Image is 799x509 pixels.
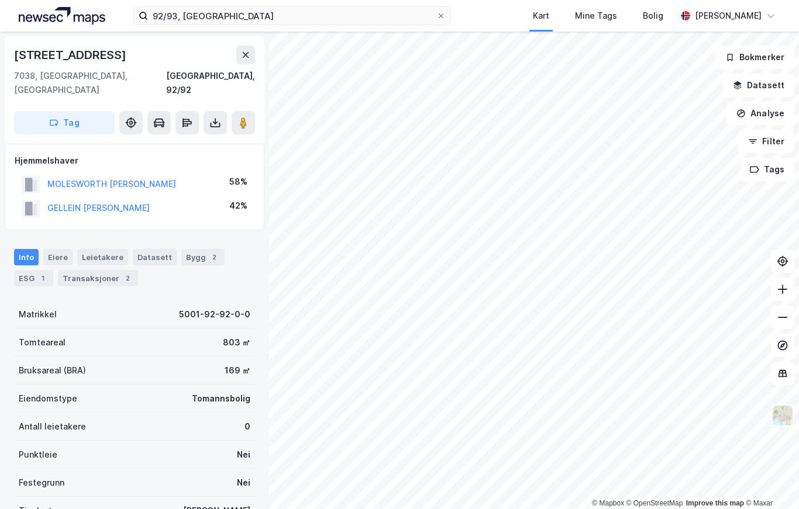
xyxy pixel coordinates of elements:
div: 169 ㎡ [225,363,250,378]
div: Festegrunn [19,476,64,490]
div: Transaksjoner [58,270,138,286]
div: 58% [229,175,247,189]
div: 5001-92-92-0-0 [179,307,250,321]
div: Nei [237,476,250,490]
div: ESG [14,270,53,286]
a: Improve this map [686,499,744,507]
img: logo.a4113a55bc3d86da70a041830d287a7e.svg [19,7,105,25]
div: Datasett [133,249,177,265]
div: Bygg [181,249,225,265]
div: 7038, [GEOGRAPHIC_DATA], [GEOGRAPHIC_DATA] [14,69,166,97]
div: 1 [37,272,49,284]
a: Mapbox [592,499,624,507]
div: Antall leietakere [19,420,86,434]
div: [PERSON_NAME] [695,9,762,23]
div: 0 [244,420,250,434]
div: Eiere [43,249,73,265]
div: Bolig [643,9,663,23]
div: 803 ㎡ [223,335,250,349]
img: Z [772,404,794,427]
div: Punktleie [19,448,57,462]
div: Hjemmelshaver [15,154,254,168]
button: Tag [14,111,115,134]
div: Matrikkel [19,307,57,321]
button: Datasett [723,74,794,97]
div: [GEOGRAPHIC_DATA], 92/92 [166,69,255,97]
input: Søk på adresse, matrikkel, gårdeiere, leietakere eller personer [148,7,436,25]
div: Mine Tags [575,9,617,23]
div: Leietakere [77,249,128,265]
div: Info [14,249,39,265]
div: Nei [237,448,250,462]
div: [STREET_ADDRESS] [14,46,129,64]
iframe: Chat Widget [741,453,799,509]
button: Bokmerker [715,46,794,69]
button: Filter [738,130,794,153]
div: 42% [229,199,247,213]
button: Analyse [726,102,794,125]
div: 2 [122,272,133,284]
div: Kontrollprogram for chat [741,453,799,509]
div: Bruksareal (BRA) [19,363,86,378]
div: Kart [533,9,549,23]
a: OpenStreetMap [626,499,683,507]
div: Tomteareal [19,335,66,349]
div: Eiendomstype [19,392,77,406]
div: 2 [208,251,220,263]
button: Tags [740,158,794,181]
div: Tomannsbolig [192,392,250,406]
